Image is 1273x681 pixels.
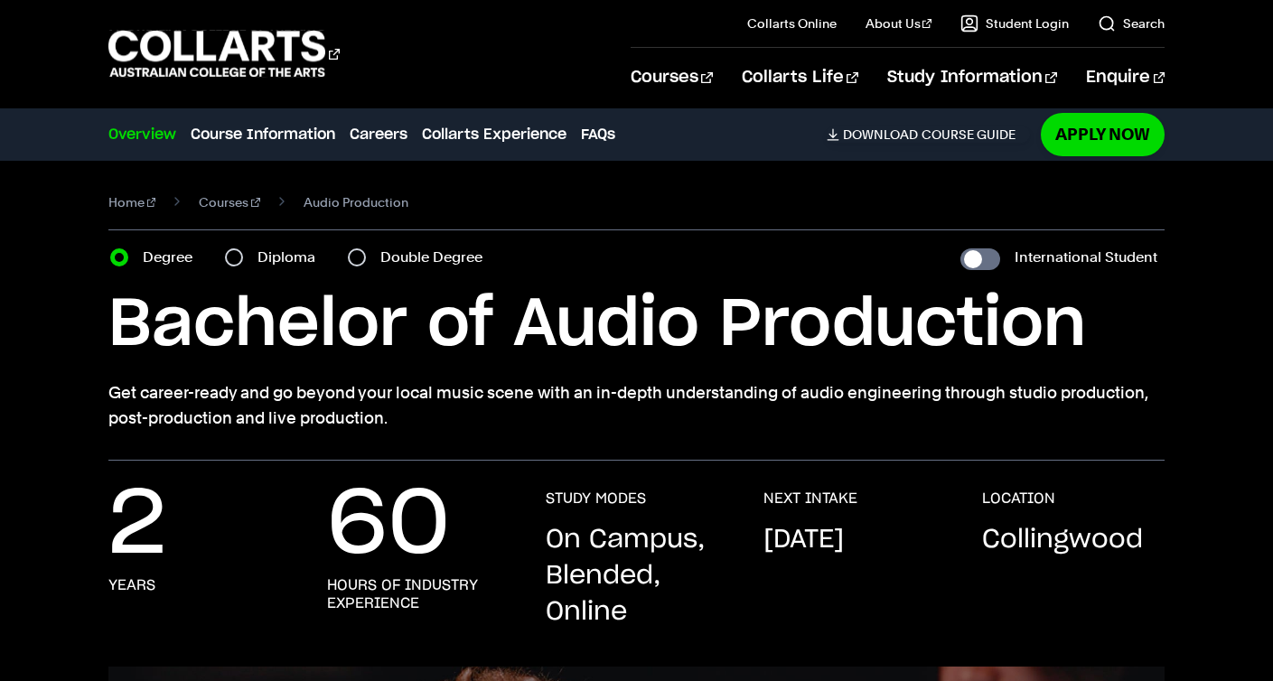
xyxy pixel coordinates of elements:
a: Courses [199,190,260,215]
div: Go to homepage [108,28,340,79]
label: Degree [143,245,203,270]
h3: LOCATION [982,490,1055,508]
label: Double Degree [380,245,493,270]
a: Careers [350,124,407,145]
a: Student Login [960,14,1069,33]
a: DownloadCourse Guide [827,126,1030,143]
a: Search [1098,14,1165,33]
label: International Student [1015,245,1157,270]
h1: Bachelor of Audio Production [108,285,1165,366]
label: Diploma [257,245,326,270]
span: Audio Production [304,190,408,215]
a: Courses [631,48,713,107]
h3: Hours of Industry Experience [327,576,510,612]
a: Overview [108,124,176,145]
a: FAQs [581,124,615,145]
a: About Us [866,14,932,33]
a: Collarts Experience [422,124,566,145]
h3: NEXT INTAKE [763,490,857,508]
p: On Campus, Blended, Online [546,522,728,630]
h3: STUDY MODES [546,490,646,508]
a: Home [108,190,156,215]
p: 2 [108,490,166,562]
h3: Years [108,576,155,594]
p: [DATE] [763,522,844,558]
p: 60 [327,490,450,562]
p: Get career-ready and go beyond your local music scene with an in-depth understanding of audio eng... [108,380,1165,431]
a: Enquire [1086,48,1165,107]
p: Collingwood [982,522,1143,558]
a: Collarts Online [747,14,837,33]
span: Download [843,126,918,143]
a: Apply Now [1041,113,1165,155]
a: Course Information [191,124,335,145]
a: Study Information [887,48,1057,107]
a: Collarts Life [742,48,858,107]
